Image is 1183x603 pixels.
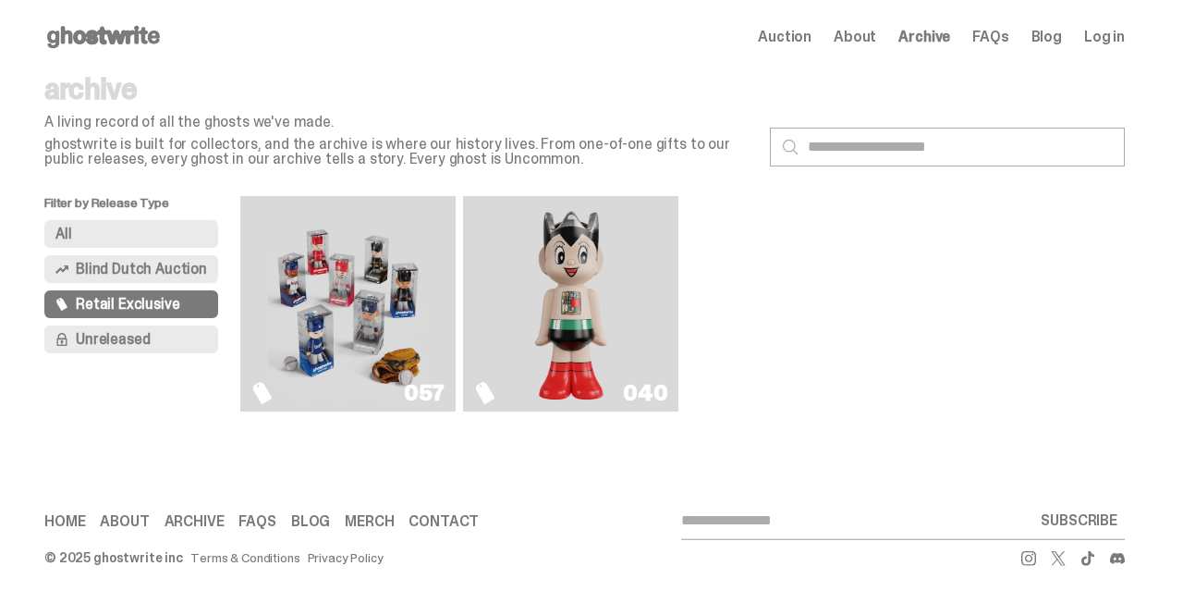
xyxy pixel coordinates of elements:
[44,290,218,318] button: Retail Exclusive
[44,255,218,283] button: Blind Dutch Auction
[55,227,72,241] span: All
[291,514,330,529] a: Blog
[44,137,755,166] p: ghostwrite is built for collectors, and the archive is where our history lives. From one-of-one g...
[44,220,218,248] button: All
[165,514,225,529] a: Archive
[758,30,811,44] a: Auction
[44,74,755,104] p: archive
[76,262,207,277] span: Blind Dutch Auction
[474,203,667,404] a: Astro Boy (Heart)
[1031,30,1062,44] a: Blog
[972,30,1008,44] a: FAQs
[834,30,876,44] a: About
[44,514,85,529] a: Home
[268,203,429,404] img: Game Face (2025)
[1084,30,1125,44] a: Log in
[44,196,240,220] p: Filter by Release Type
[190,551,299,564] a: Terms & Conditions
[251,203,445,404] a: Game Face (2025)
[409,514,479,529] a: Contact
[44,551,183,564] div: © 2025 ghostwrite inc
[44,326,218,353] button: Unreleased
[308,551,384,564] a: Privacy Policy
[898,30,950,44] a: Archive
[345,514,394,529] a: Merch
[100,514,149,529] a: About
[623,382,667,404] div: 040
[528,203,615,404] img: Astro Boy (Heart)
[1033,502,1125,539] button: SUBSCRIBE
[76,297,179,312] span: Retail Exclusive
[238,514,275,529] a: FAQs
[44,115,755,129] p: A living record of all the ghosts we've made.
[76,332,150,347] span: Unreleased
[404,382,445,404] div: 057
